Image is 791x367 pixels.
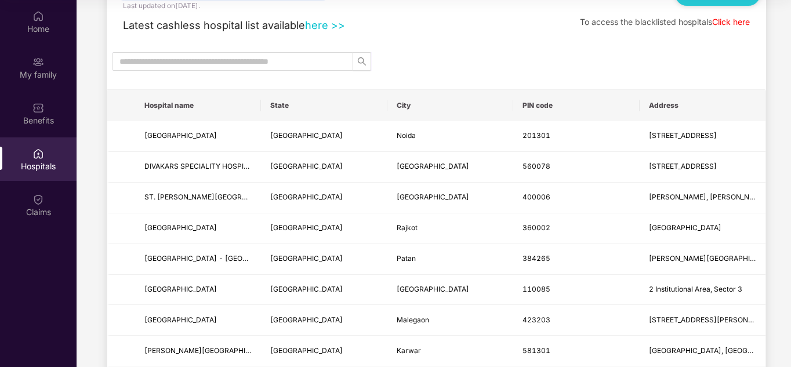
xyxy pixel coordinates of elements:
[135,213,261,244] td: KHUSHEE EYE HOSPITAL LASER CENTER
[270,315,343,324] span: [GEOGRAPHIC_DATA]
[270,285,343,293] span: [GEOGRAPHIC_DATA]
[387,213,513,244] td: Rajkot
[523,162,550,170] span: 560078
[387,336,513,366] td: Karwar
[387,152,513,183] td: Bangalore
[135,275,261,306] td: JAIPUR GOLDEN HOSPITAL
[261,305,387,336] td: Maharashtra
[513,90,639,121] th: PIN code
[261,213,387,244] td: Gujarat
[387,90,513,121] th: City
[523,192,550,201] span: 400006
[123,19,305,31] span: Latest cashless hospital list available
[305,19,345,31] a: here >>
[387,121,513,152] td: Noida
[387,305,513,336] td: Malegaon
[32,102,44,114] img: svg+xml;base64,PHN2ZyBpZD0iQmVuZWZpdHMiIHhtbG5zPSJodHRwOi8vd3d3LnczLm9yZy8yMDAwL3N2ZyIgd2lkdGg9Ij...
[270,346,343,355] span: [GEOGRAPHIC_DATA]
[135,121,261,152] td: METRO HOSPITAL AND HEART INSTITUTE
[640,152,765,183] td: No 220, 9th Cross Road, 2nd Phase, J P Nagar
[649,285,742,293] span: 2 Institutional Area, Sector 3
[640,121,765,152] td: Block X-1, Vyapar Marg, L-94, Sector 12
[640,183,765,213] td: J Mehta, Malbar Hill
[135,183,261,213] td: ST. ELIZABETH S HOSPITAL
[397,285,469,293] span: [GEOGRAPHIC_DATA]
[640,213,765,244] td: 2nd Floor Shri Ram Complex, Kothariya Road
[144,254,297,263] span: [GEOGRAPHIC_DATA] - [GEOGRAPHIC_DATA]
[144,346,274,355] span: [PERSON_NAME][GEOGRAPHIC_DATA]
[135,305,261,336] td: INDU MEMORIAL HOSPITAL
[144,315,217,324] span: [GEOGRAPHIC_DATA]
[397,254,416,263] span: Patan
[32,194,44,205] img: svg+xml;base64,PHN2ZyBpZD0iQ2xhaW0iIHhtbG5zPSJodHRwOi8vd3d3LnczLm9yZy8yMDAwL3N2ZyIgd2lkdGg9IjIwIi...
[144,192,287,201] span: ST. [PERSON_NAME][GEOGRAPHIC_DATA]
[135,336,261,366] td: DR SHETTYS EYE HOSPITAL
[397,315,429,324] span: Malegaon
[32,56,44,68] img: svg+xml;base64,PHN2ZyB3aWR0aD0iMjAiIGhlaWdodD0iMjAiIHZpZXdCb3g9IjAgMCAyMCAyMCIgZmlsbD0ibm9uZSIgeG...
[649,192,767,201] span: [PERSON_NAME], [PERSON_NAME]
[353,52,371,71] button: search
[387,275,513,306] td: New Delhi
[270,192,343,201] span: [GEOGRAPHIC_DATA]
[144,131,217,140] span: [GEOGRAPHIC_DATA]
[270,223,343,232] span: [GEOGRAPHIC_DATA]
[261,244,387,275] td: Gujarat
[640,90,765,121] th: Address
[32,148,44,159] img: svg+xml;base64,PHN2ZyBpZD0iSG9zcGl0YWxzIiB4bWxucz0iaHR0cDovL3d3dy53My5vcmcvMjAwMC9zdmciIHdpZHRoPS...
[649,101,756,110] span: Address
[135,244,261,275] td: AGRAWAL HOSPITAL - PATAN
[261,183,387,213] td: Maharashtra
[640,275,765,306] td: 2 Institutional Area, Sector 3
[523,254,550,263] span: 384265
[523,223,550,232] span: 360002
[640,244,765,275] td: Kilachand Center, Station Road
[523,315,550,324] span: 423203
[523,346,550,355] span: 581301
[640,305,765,336] td: 313 PLOT NO 70/3 2 ND FLOOR SHREE SANKET EMPIRE, BEHIND DISTRICT COURT
[649,162,717,170] span: [STREET_ADDRESS]
[144,101,252,110] span: Hospital name
[397,346,421,355] span: Karwar
[123,1,200,12] div: Last updated on [DATE] .
[649,315,774,324] span: [STREET_ADDRESS][PERSON_NAME]
[649,223,721,232] span: [GEOGRAPHIC_DATA]
[640,336,765,366] td: Green Street, Karawar
[270,131,343,140] span: [GEOGRAPHIC_DATA]
[397,131,416,140] span: Noida
[261,336,387,366] td: Karnataka
[144,223,217,232] span: [GEOGRAPHIC_DATA]
[387,183,513,213] td: Mumbai
[397,162,469,170] span: [GEOGRAPHIC_DATA]
[144,162,256,170] span: DIVAKARS SPECIALITY HOSPITAL
[523,285,550,293] span: 110085
[135,90,261,121] th: Hospital name
[649,131,717,140] span: [STREET_ADDRESS]
[523,131,550,140] span: 201301
[144,285,217,293] span: [GEOGRAPHIC_DATA]
[32,10,44,22] img: svg+xml;base64,PHN2ZyBpZD0iSG9tZSIgeG1sbnM9Imh0dHA6Ly93d3cudzMub3JnLzIwMDAvc3ZnIiB3aWR0aD0iMjAiIG...
[353,57,371,66] span: search
[261,121,387,152] td: Uttar Pradesh
[261,90,387,121] th: State
[387,244,513,275] td: Patan
[580,17,712,27] span: To access the blacklisted hospitals
[397,192,469,201] span: [GEOGRAPHIC_DATA]
[261,275,387,306] td: Delhi
[135,152,261,183] td: DIVAKARS SPECIALITY HOSPITAL
[261,152,387,183] td: Karnataka
[270,254,343,263] span: [GEOGRAPHIC_DATA]
[270,162,343,170] span: [GEOGRAPHIC_DATA]
[712,17,750,27] a: Click here
[397,223,418,232] span: Rajkot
